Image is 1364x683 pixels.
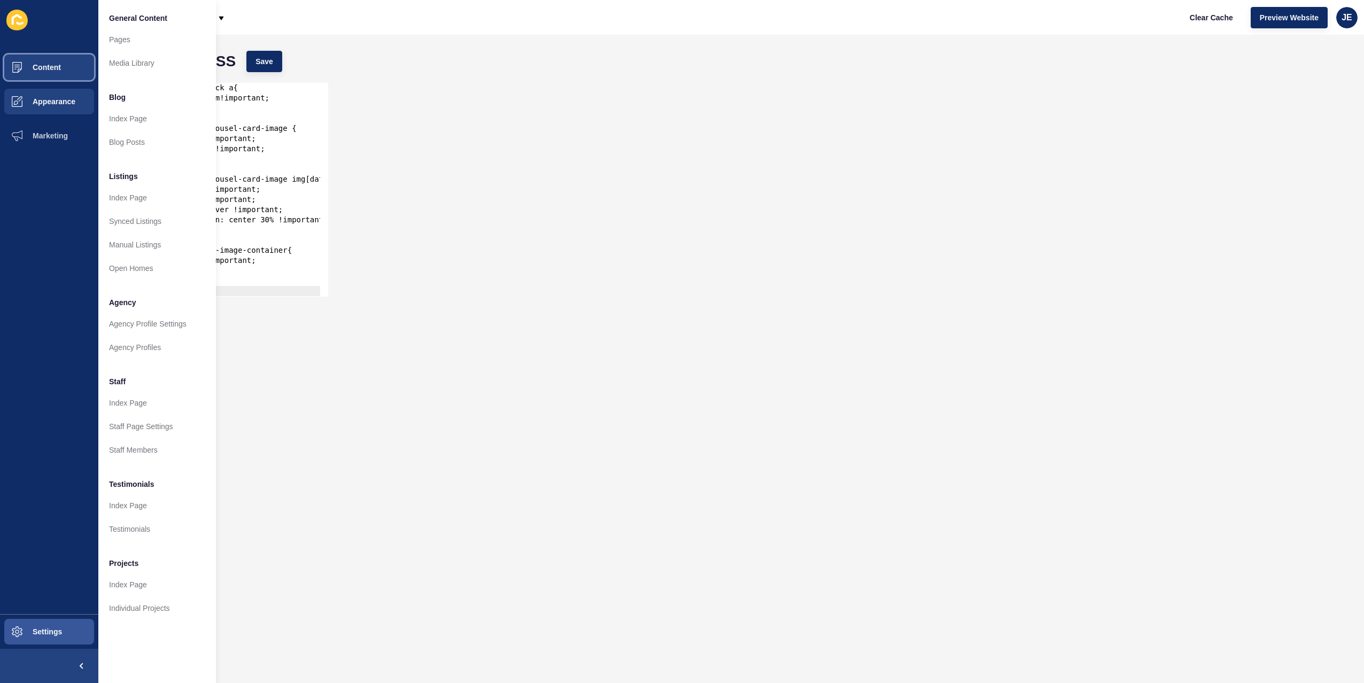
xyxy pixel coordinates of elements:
a: Index Page [98,494,216,517]
a: Agency Profile Settings [98,312,216,336]
a: Index Page [98,186,216,209]
button: Save [246,51,282,72]
a: Open Homes [98,257,216,280]
span: Projects [109,558,138,569]
a: Media Library [98,51,216,75]
a: Index Page [98,391,216,415]
a: Staff Page Settings [98,415,216,438]
span: Blog [109,92,126,103]
span: Clear Cache [1190,12,1233,23]
span: JE [1342,12,1352,23]
span: Agency [109,297,136,308]
span: General Content [109,13,167,24]
a: Synced Listings [98,209,216,233]
a: Staff Members [98,438,216,462]
span: Save [255,56,273,67]
a: Index Page [98,107,216,130]
span: Preview Website [1260,12,1319,23]
span: Listings [109,171,138,182]
a: Manual Listings [98,233,216,257]
a: Pages [98,28,216,51]
span: Testimonials [109,479,154,490]
a: Individual Projects [98,596,216,620]
a: Testimonials [98,517,216,541]
a: Agency Profiles [98,336,216,359]
a: Index Page [98,573,216,596]
span: Staff [109,376,126,387]
button: Preview Website [1251,7,1328,28]
button: Clear Cache [1181,7,1242,28]
a: Blog Posts [98,130,216,154]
